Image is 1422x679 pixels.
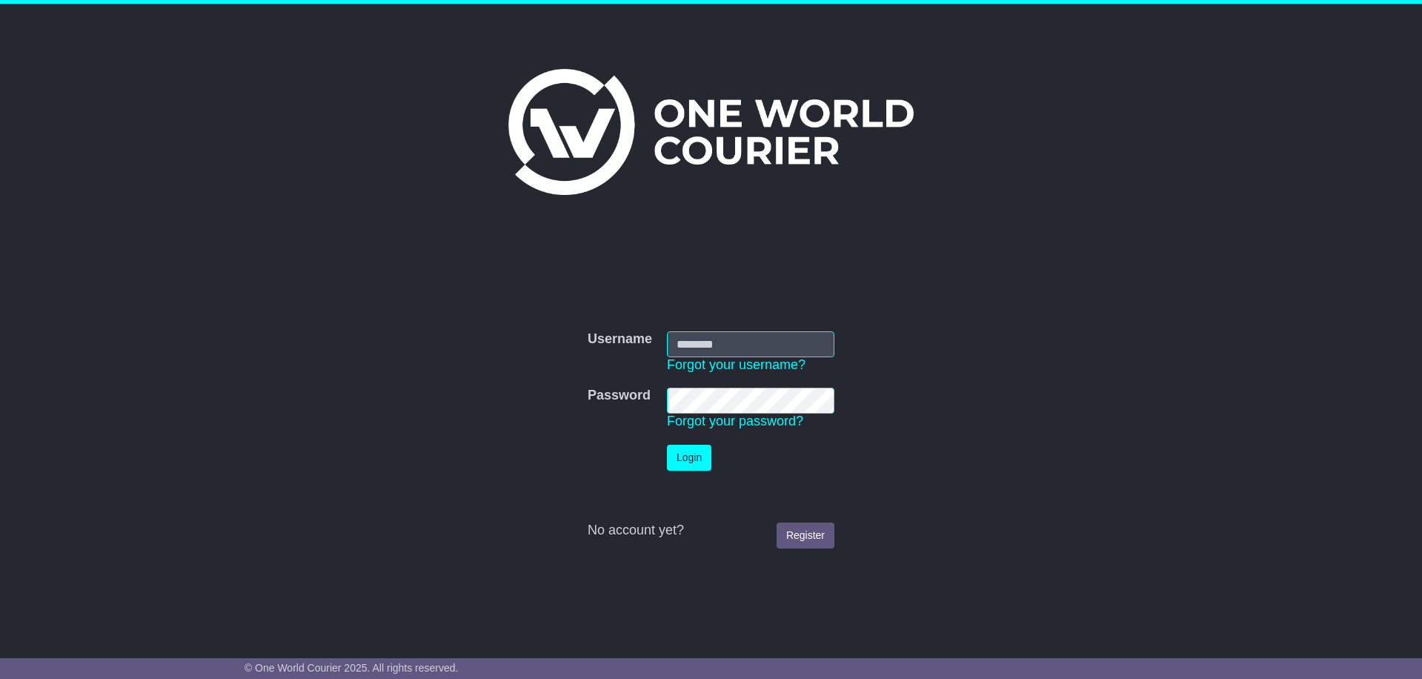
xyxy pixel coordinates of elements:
img: One World [508,69,913,195]
label: Username [588,331,652,348]
div: No account yet? [588,523,834,539]
span: © One World Courier 2025. All rights reserved. [245,662,459,674]
a: Forgot your username? [667,357,805,372]
a: Forgot your password? [667,414,803,428]
button: Login [667,445,711,471]
label: Password [588,388,651,404]
a: Register [777,523,834,549]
